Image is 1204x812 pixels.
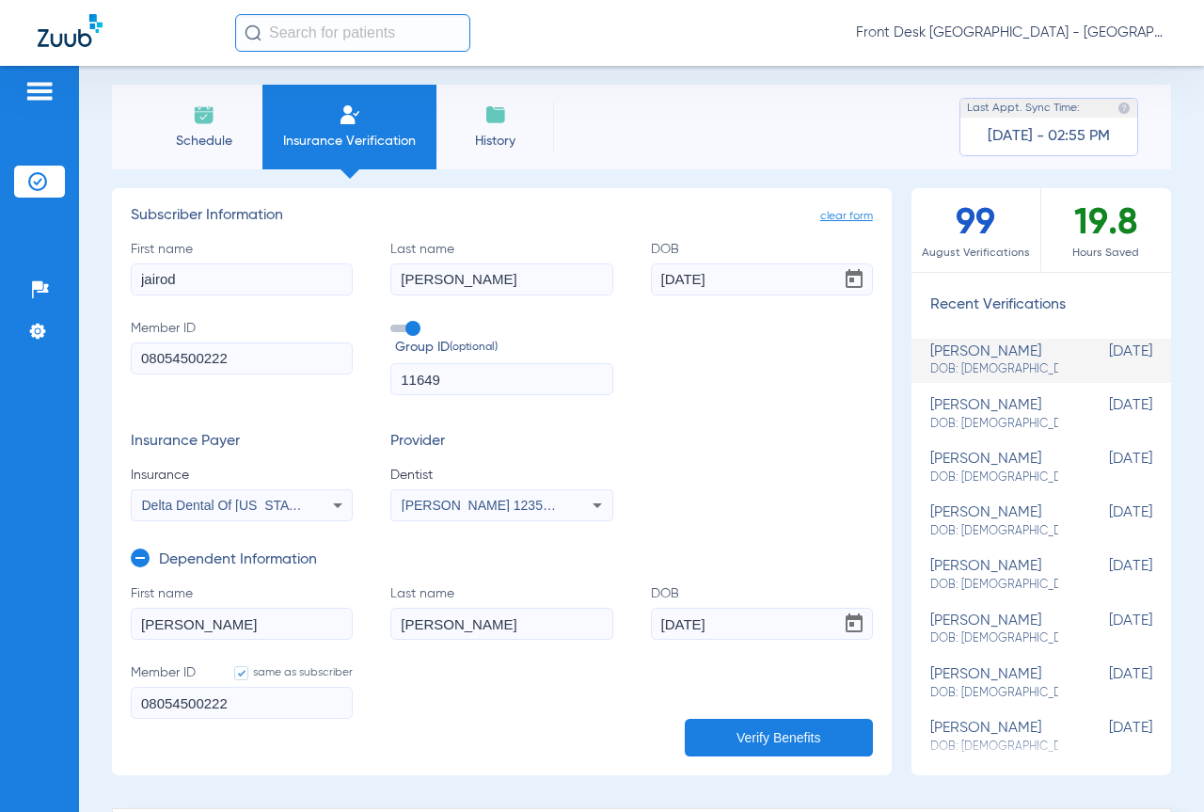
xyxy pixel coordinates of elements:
button: Verify Benefits [685,719,873,756]
img: hamburger-icon [24,80,55,103]
span: [DATE] [1058,451,1152,486]
div: [PERSON_NAME] [930,451,1058,486]
span: DOB: [DEMOGRAPHIC_DATA] [930,577,1058,594]
span: [DATE] [1058,666,1152,701]
label: Member ID [131,663,353,719]
input: First name [131,263,353,295]
span: DOB: [DEMOGRAPHIC_DATA] [930,470,1058,486]
div: [PERSON_NAME] [930,504,1058,539]
span: History [451,132,540,151]
label: Member ID [131,319,353,396]
div: 19.8 [1041,188,1171,272]
span: [DATE] [1058,504,1152,539]
label: First name [131,584,353,640]
span: DOB: [DEMOGRAPHIC_DATA] [930,685,1058,702]
div: 99 [911,188,1041,272]
img: History [484,103,507,126]
span: Delta Dental Of [US_STATE] [142,498,309,513]
span: [PERSON_NAME] 1235815259 [402,498,587,513]
span: Last Appt. Sync Time: [967,99,1080,118]
h3: Provider [390,433,612,452]
div: [PERSON_NAME] [930,558,1058,593]
button: Open calendar [835,261,873,298]
img: Manual Insurance Verification [339,103,361,126]
span: [DATE] [1058,343,1152,378]
span: Group ID [395,338,612,358]
label: DOB [651,584,873,640]
span: clear form [820,207,873,226]
input: DOBOpen calendar [651,263,873,295]
div: [PERSON_NAME] [930,343,1058,378]
span: Insurance [131,466,353,485]
h3: Dependent Information [159,551,317,570]
iframe: Chat Widget [1110,722,1204,812]
span: [DATE] [1058,397,1152,432]
small: (optional) [450,338,498,358]
img: Zuub Logo [38,14,103,47]
input: DOBOpen calendar [651,608,873,640]
span: Front Desk [GEOGRAPHIC_DATA] - [GEOGRAPHIC_DATA] | My Community Dental Centers [856,24,1166,42]
img: Search Icon [245,24,261,41]
h3: Subscriber Information [131,207,873,226]
h3: Insurance Payer [131,433,353,452]
span: DOB: [DEMOGRAPHIC_DATA] [930,630,1058,647]
span: DOB: [DEMOGRAPHIC_DATA] [930,523,1058,540]
span: Insurance Verification [277,132,422,151]
input: Search for patients [235,14,470,52]
span: [DATE] [1058,558,1152,593]
input: Last name [390,263,612,295]
label: Last name [390,240,612,295]
h3: Recent Verifications [911,296,1171,315]
span: DOB: [DEMOGRAPHIC_DATA] [930,416,1058,433]
img: Schedule [193,103,215,126]
input: Member ID [131,342,353,374]
label: First name [131,240,353,295]
input: Last name [390,608,612,640]
span: [DATE] - 02:55 PM [988,127,1110,146]
img: last sync help info [1117,102,1131,115]
input: First name [131,608,353,640]
span: August Verifications [911,244,1040,263]
span: [DATE] [1058,613,1152,647]
span: DOB: [DEMOGRAPHIC_DATA] [930,361,1058,378]
span: Hours Saved [1041,244,1171,263]
span: [DATE] [1058,720,1152,755]
label: same as subscriber [215,663,353,682]
div: [PERSON_NAME] [930,666,1058,701]
span: Dentist [390,466,612,485]
div: [PERSON_NAME] [930,613,1058,647]
div: [PERSON_NAME] [930,720,1058,755]
button: Open calendar [835,605,873,643]
div: [PERSON_NAME] [930,397,1058,432]
label: Last name [390,584,612,640]
label: DOB [651,240,873,295]
input: Member IDsame as subscriber [131,687,353,719]
span: Schedule [159,132,248,151]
